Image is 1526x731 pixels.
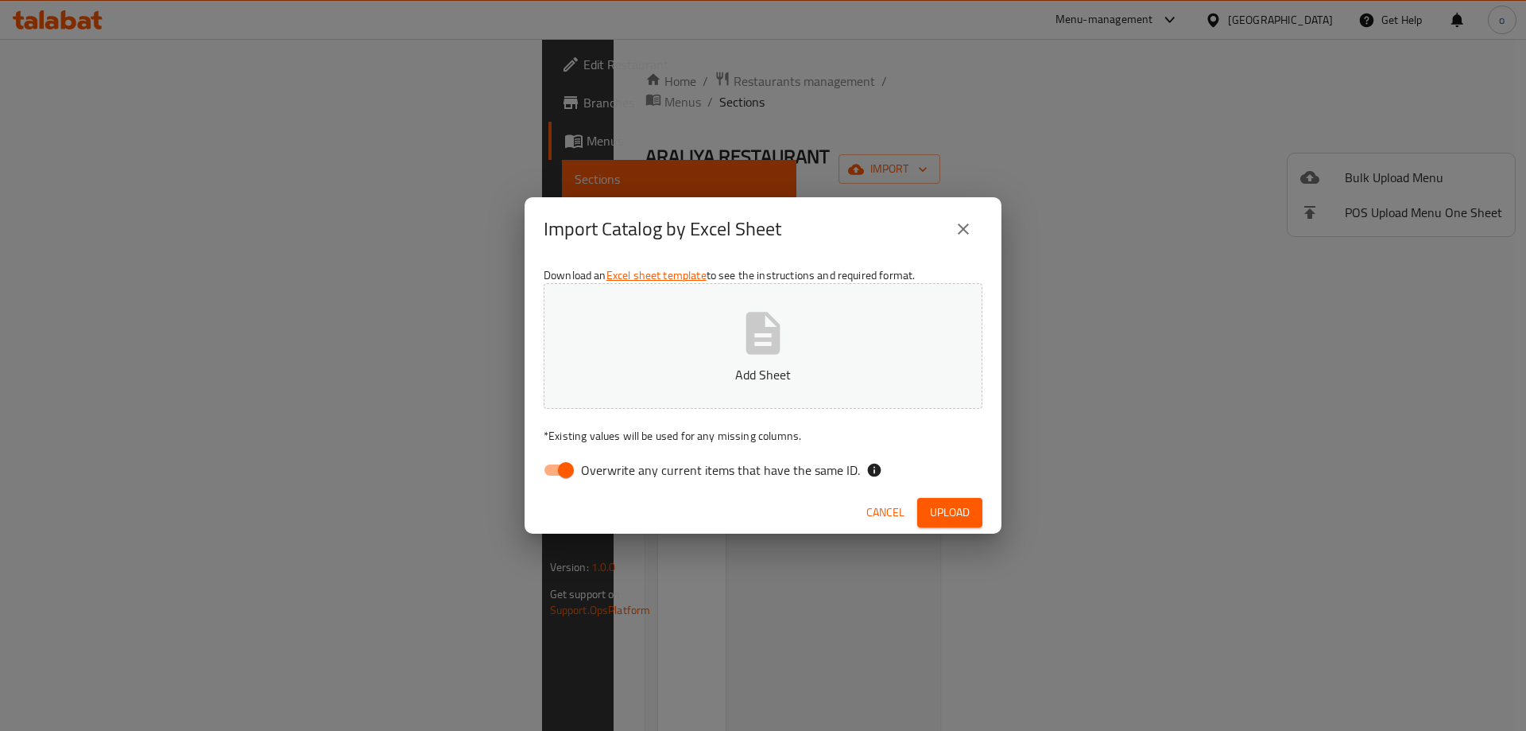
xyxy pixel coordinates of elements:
p: Existing values will be used for any missing columns. [544,428,982,444]
p: Add Sheet [568,365,958,384]
button: close [944,210,982,248]
button: Add Sheet [544,283,982,409]
button: Upload [917,498,982,527]
span: Cancel [866,503,904,523]
span: Overwrite any current items that have the same ID. [581,461,860,480]
div: Download an to see the instructions and required format. [525,261,1001,492]
button: Cancel [860,498,911,527]
span: Upload [930,503,970,523]
svg: If the overwrite option isn't selected, then the items that match an existing ID will be ignored ... [866,462,882,478]
h2: Import Catalog by Excel Sheet [544,216,781,242]
a: Excel sheet template [606,265,707,286]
